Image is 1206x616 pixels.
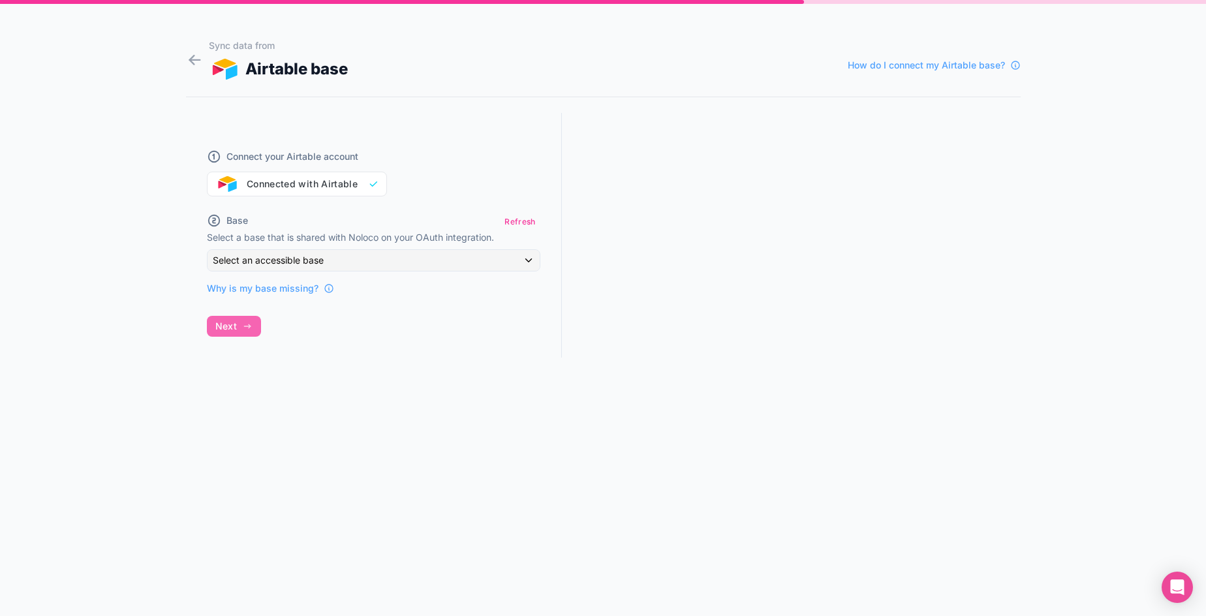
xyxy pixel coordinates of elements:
p: Select a base that is shared with Noloco on your OAuth integration. [207,231,540,244]
img: AIRTABLE [209,59,241,80]
a: How do I connect my Airtable base? [848,59,1021,72]
button: Refresh [500,212,540,231]
div: Open Intercom Messenger [1162,572,1193,603]
h1: Sync data from [209,39,348,52]
a: Why is my base missing? [207,282,334,295]
div: Airtable base [209,57,348,81]
span: Base [226,214,248,227]
span: How do I connect my Airtable base? [848,59,1005,72]
span: Select an accessible base [213,254,324,266]
span: Why is my base missing? [207,282,318,295]
button: Select an accessible base [207,249,540,271]
span: Connect your Airtable account [226,150,358,163]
